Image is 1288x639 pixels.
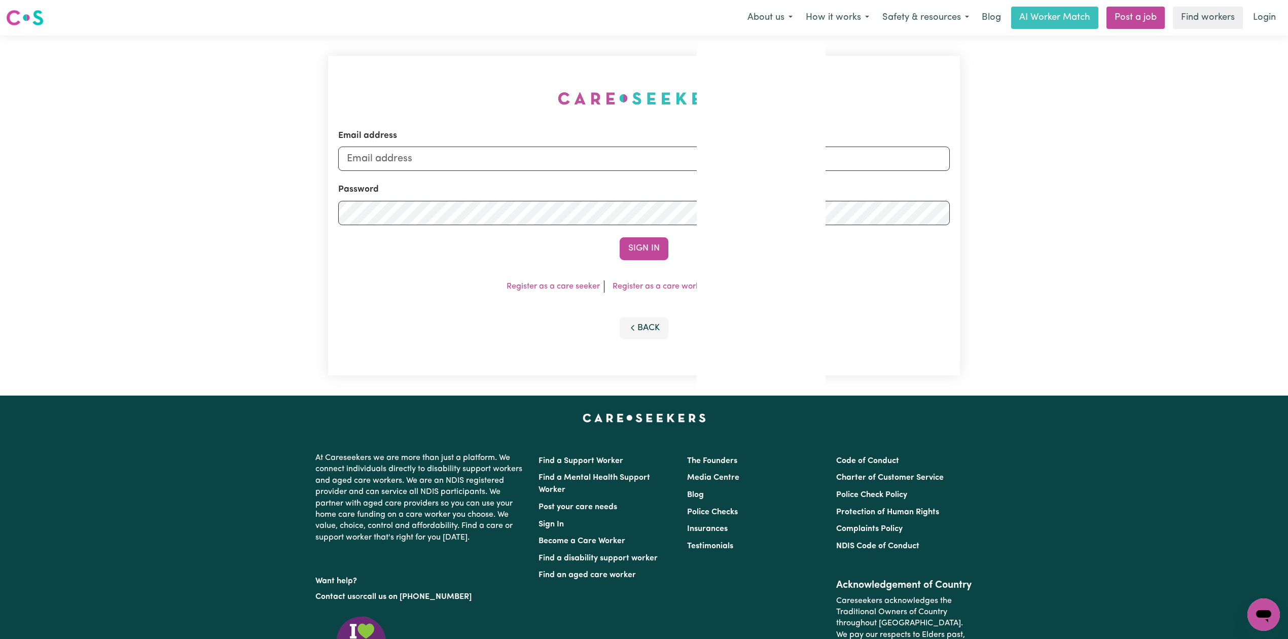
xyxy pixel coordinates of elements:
a: Contact us [315,593,355,601]
a: Register as a care seeker [507,282,600,291]
a: Become a Care Worker [539,537,625,545]
a: Blog [687,491,704,499]
a: Find workers [1173,7,1243,29]
p: or [315,587,526,607]
a: Charter of Customer Service [836,474,944,482]
label: Password [338,183,379,196]
a: Careseekers logo [6,6,44,29]
input: Email address [338,147,950,171]
a: Post your care needs [539,503,617,511]
button: Sign In [620,237,668,260]
a: Insurances [687,525,728,533]
a: Find a disability support worker [539,554,658,562]
a: Find an aged care worker [539,571,636,579]
a: Sign In [539,520,564,528]
a: Code of Conduct [836,457,899,465]
a: Login [1247,7,1282,29]
a: Blog [976,7,1007,29]
button: Safety & resources [876,7,976,28]
h2: Acknowledgement of Country [836,579,973,591]
a: Media Centre [687,474,739,482]
a: Careseekers home page [583,414,706,422]
button: Back [620,317,668,339]
a: NDIS Code of Conduct [836,542,919,550]
p: Want help? [315,572,526,587]
p: At Careseekers we are more than just a platform. We connect individuals directly to disability su... [315,448,526,547]
label: Email address [338,129,397,143]
a: Post a job [1106,7,1165,29]
a: call us on [PHONE_NUMBER] [363,593,472,601]
button: How it works [799,7,876,28]
a: Forgot password [720,282,782,291]
a: Police Check Policy [836,491,907,499]
a: Register as a care worker [613,282,707,291]
img: Careseekers logo [6,9,44,27]
a: The Founders [687,457,737,465]
a: Police Checks [687,508,738,516]
a: Find a Mental Health Support Worker [539,474,650,494]
a: Find a Support Worker [539,457,623,465]
a: Protection of Human Rights [836,508,939,516]
a: Testimonials [687,542,733,550]
a: Complaints Policy [836,525,903,533]
a: AI Worker Match [1011,7,1098,29]
iframe: Button to launch messaging window [1247,598,1280,631]
button: About us [741,7,799,28]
